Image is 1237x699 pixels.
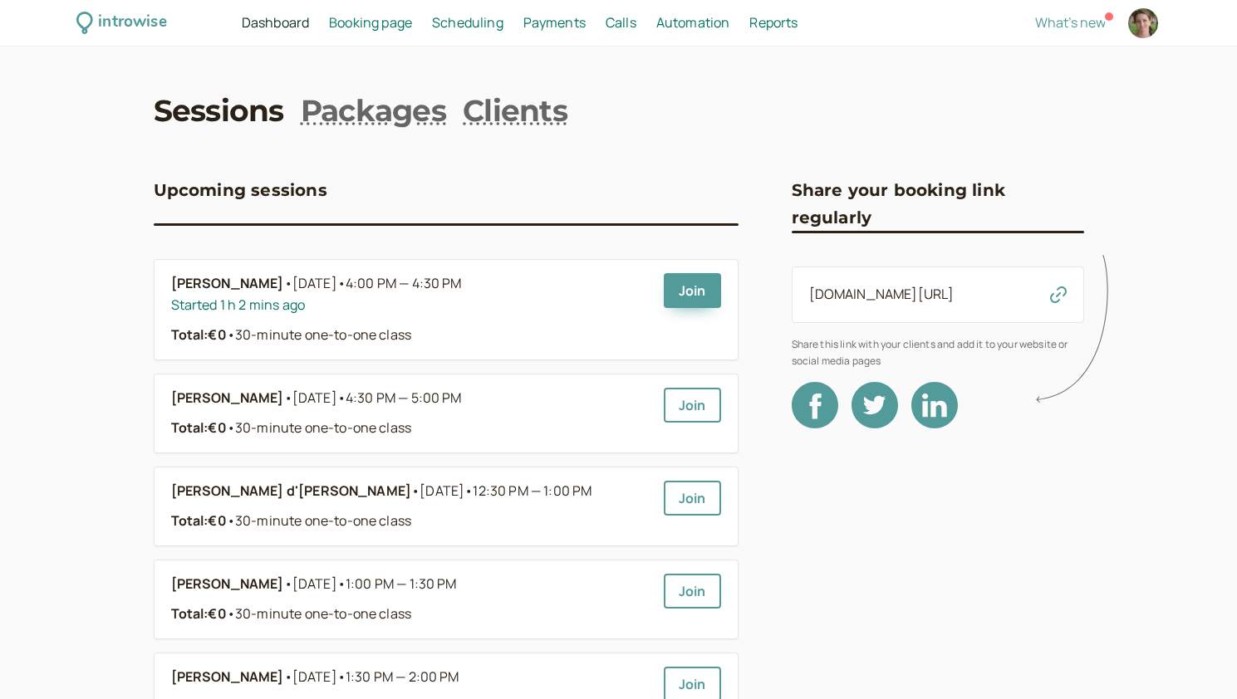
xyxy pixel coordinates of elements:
a: introwise [76,10,167,36]
h3: Share your booking link regularly [792,177,1084,231]
b: [PERSON_NAME] d'[PERSON_NAME] [171,481,412,502]
a: Packages [301,90,446,131]
a: Sessions [154,90,284,131]
span: Dashboard [242,13,309,32]
span: [DATE] [292,667,459,688]
span: • [227,604,235,623]
span: [DATE] [292,388,462,409]
a: Automation [656,12,730,34]
a: Booking page [329,12,412,34]
span: • [411,481,420,502]
span: Reports [749,13,798,32]
strong: Total: €0 [171,418,227,437]
span: Share this link with your clients and add it to your website or social media pages [792,336,1084,369]
span: • [227,511,235,530]
span: [DATE] [420,481,592,502]
span: Scheduling [432,13,503,32]
span: • [227,418,235,437]
span: • [337,667,346,686]
b: [PERSON_NAME] [171,574,284,595]
span: • [284,388,292,409]
span: • [284,574,292,595]
a: Join [664,481,721,516]
a: [PERSON_NAME]•[DATE]•4:30 PM — 5:00 PMTotal:€0•30-minute one-to-one class [171,388,650,439]
a: Clients [463,90,567,131]
a: Dashboard [242,12,309,34]
span: • [284,667,292,688]
span: • [337,574,346,593]
span: [DATE] [292,273,462,295]
h3: Upcoming sessions [154,177,327,203]
span: Calls [606,13,636,32]
button: What's new [1035,15,1106,30]
span: 30-minute one-to-one class [227,418,411,437]
a: [DOMAIN_NAME][URL] [809,285,955,303]
span: 12:30 PM — 1:00 PM [473,481,592,500]
span: 4:00 PM — 4:30 PM [346,274,462,292]
b: [PERSON_NAME] [171,273,284,295]
span: [DATE] [292,574,457,595]
span: Payments [523,13,586,32]
span: • [464,481,473,500]
span: 30-minute one-to-one class [227,325,411,344]
span: • [227,325,235,344]
span: What's new [1035,13,1106,32]
span: • [284,273,292,295]
b: [PERSON_NAME] [171,388,284,409]
a: Join [664,388,721,423]
a: Payments [523,12,586,34]
span: Automation [656,13,730,32]
span: Booking page [329,13,412,32]
a: Calls [606,12,636,34]
span: 30-minute one-to-one class [227,511,411,530]
a: Join [664,574,721,609]
div: introwise [98,10,166,36]
span: 1:30 PM — 2:00 PM [346,667,459,686]
a: [PERSON_NAME]•[DATE]•4:00 PM — 4:30 PMStarted 1 h 2 mins agoTotal:€0•30-minute one-to-one class [171,273,650,346]
a: Join [664,273,721,308]
a: Scheduling [432,12,503,34]
iframe: Chat Widget [1154,619,1237,699]
span: 30-minute one-to-one class [227,604,411,623]
span: • [337,274,346,292]
span: • [337,389,346,407]
div: Started 1 h 2 mins ago [171,295,650,316]
strong: Total: €0 [171,604,227,623]
a: Account [1126,6,1161,41]
strong: Total: €0 [171,325,227,344]
a: [PERSON_NAME] d'[PERSON_NAME]•[DATE]•12:30 PM — 1:00 PMTotal:€0•30-minute one-to-one class [171,481,650,532]
strong: Total: €0 [171,511,227,530]
a: [PERSON_NAME]•[DATE]•1:00 PM — 1:30 PMTotal:€0•30-minute one-to-one class [171,574,650,625]
span: 1:00 PM — 1:30 PM [346,574,457,593]
span: 4:30 PM — 5:00 PM [346,389,462,407]
b: [PERSON_NAME] [171,667,284,688]
a: Reports [749,12,798,34]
